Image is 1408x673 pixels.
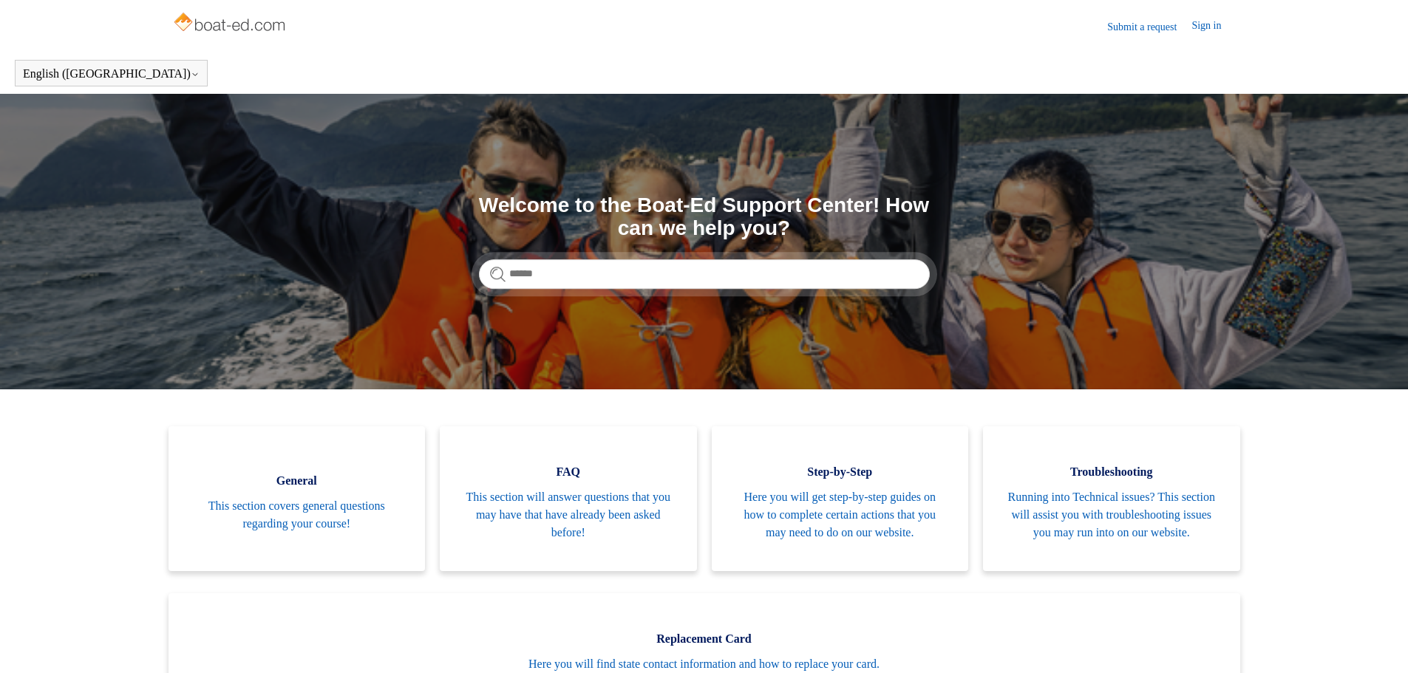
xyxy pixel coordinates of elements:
div: Live chat [1358,624,1397,662]
span: Here you will find state contact information and how to replace your card. [191,655,1218,673]
a: Sign in [1191,18,1236,35]
span: General [191,472,404,490]
a: Step-by-Step Here you will get step-by-step guides on how to complete certain actions that you ma... [712,426,969,571]
span: Step-by-Step [734,463,947,481]
img: Boat-Ed Help Center home page [172,9,290,38]
span: Running into Technical issues? This section will assist you with troubleshooting issues you may r... [1005,488,1218,542]
a: Troubleshooting Running into Technical issues? This section will assist you with troubleshooting ... [983,426,1240,571]
span: Troubleshooting [1005,463,1218,481]
span: FAQ [462,463,675,481]
a: FAQ This section will answer questions that you may have that have already been asked before! [440,426,697,571]
a: General This section covers general questions regarding your course! [169,426,426,571]
a: Submit a request [1107,19,1191,35]
span: This section covers general questions regarding your course! [191,497,404,533]
input: Search [479,259,930,289]
span: Replacement Card [191,630,1218,648]
span: Here you will get step-by-step guides on how to complete certain actions that you may need to do ... [734,488,947,542]
span: This section will answer questions that you may have that have already been asked before! [462,488,675,542]
h1: Welcome to the Boat-Ed Support Center! How can we help you? [479,194,930,240]
button: English ([GEOGRAPHIC_DATA]) [23,67,200,81]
